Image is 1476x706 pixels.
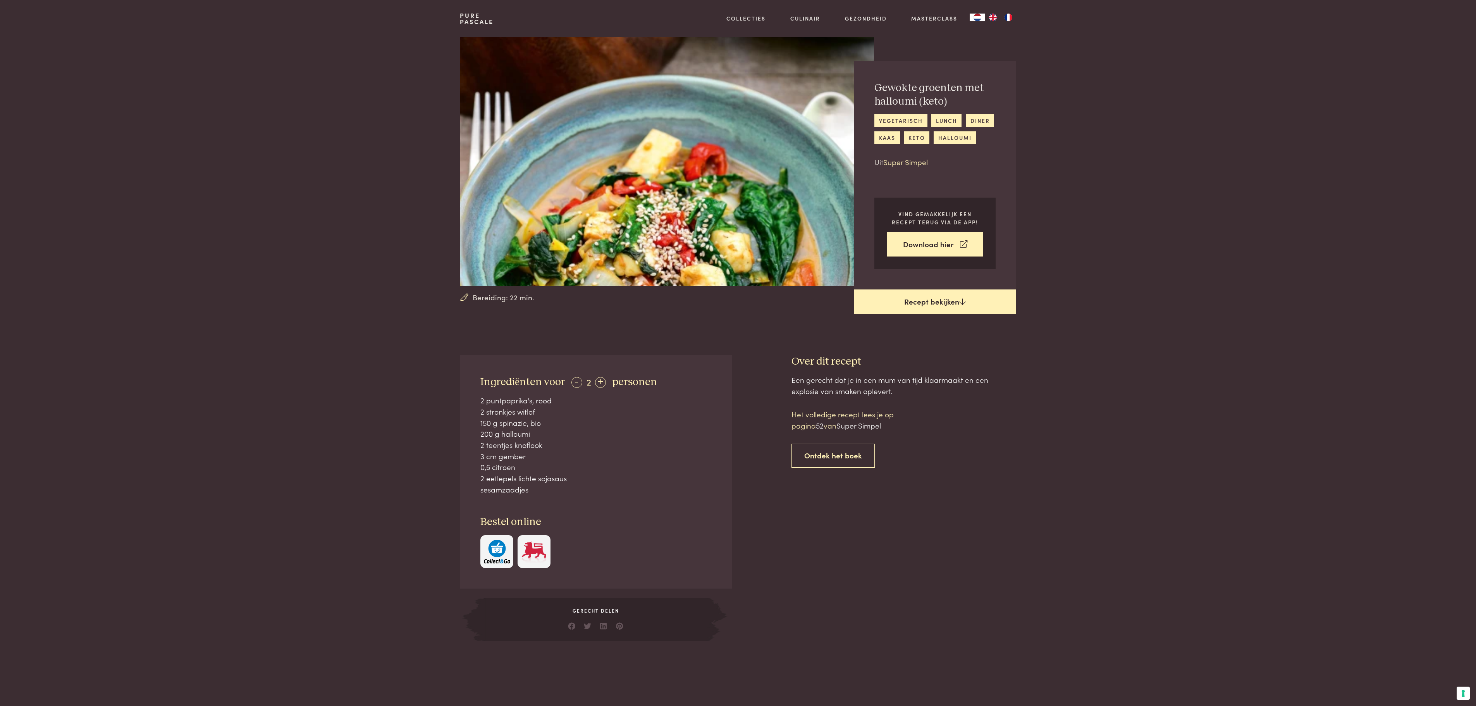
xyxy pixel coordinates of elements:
div: 2 eetlepels lichte sojasaus [480,473,711,484]
span: Bereiding: 22 min. [473,292,534,303]
div: 150 g spinazie, bio [480,417,711,429]
div: 3 cm gember [480,451,711,462]
a: Culinair [790,14,820,22]
img: Gewokte groenten met halloumi (keto) [460,37,874,286]
span: 2 [587,375,591,388]
a: Download hier [887,232,983,257]
div: 0,5 citroen [480,461,711,473]
span: Gerecht delen [484,607,708,614]
a: Ontdek het boek [791,444,875,468]
a: NL [970,14,985,21]
a: vegetarisch [874,114,927,127]
p: Het volledige recept lees je op pagina van [791,409,923,431]
a: Masterclass [911,14,957,22]
img: c308188babc36a3a401bcb5cb7e020f4d5ab42f7cacd8327e500463a43eeb86c.svg [484,540,510,563]
a: lunch [931,114,962,127]
a: keto [904,131,929,144]
div: 200 g halloumi [480,428,711,439]
span: Super Simpel [836,420,881,430]
a: Super Simpel [883,157,928,167]
a: Gezondheid [845,14,887,22]
div: + [595,377,606,388]
div: 2 teentjes knoflook [480,439,711,451]
aside: Language selected: Nederlands [970,14,1016,21]
div: 2 stronkjes witlof [480,406,711,417]
a: Recept bekijken [854,289,1016,314]
div: - [571,377,582,388]
h3: Bestel online [480,515,711,529]
div: sesamzaadjes [480,484,711,495]
p: Uit [874,157,996,168]
h2: Gewokte groenten met halloumi (keto) [874,81,996,108]
h3: Over dit recept [791,355,1016,368]
span: Ingrediënten voor [480,377,565,387]
a: kaas [874,131,900,144]
div: Language [970,14,985,21]
a: halloumi [934,131,976,144]
a: PurePascale [460,12,494,25]
a: diner [966,114,994,127]
span: 52 [816,420,824,430]
ul: Language list [985,14,1016,21]
img: Delhaize [521,540,547,563]
div: Een gerecht dat je in een mum van tijd klaarmaakt en een explosie van smaken oplevert. [791,374,1016,396]
button: Uw voorkeuren voor toestemming voor trackingtechnologieën [1457,687,1470,700]
a: FR [1001,14,1016,21]
a: Collecties [726,14,766,22]
div: 2 puntpaprika's, rood [480,395,711,406]
p: Vind gemakkelijk een recept terug via de app! [887,210,983,226]
span: personen [612,377,657,387]
a: EN [985,14,1001,21]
